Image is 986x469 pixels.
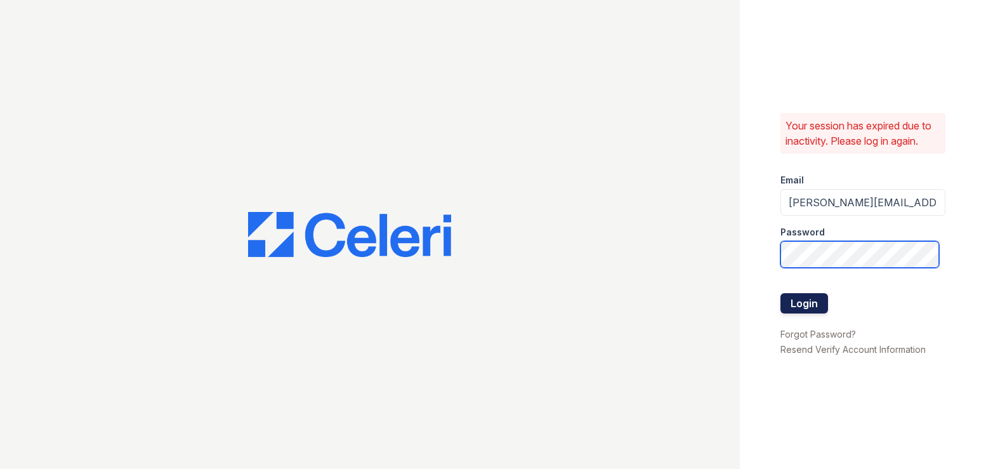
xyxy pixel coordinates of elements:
[780,226,825,239] label: Password
[780,293,828,314] button: Login
[780,344,926,355] a: Resend Verify Account Information
[786,118,941,149] p: Your session has expired due to inactivity. Please log in again.
[248,212,451,258] img: CE_Logo_Blue-a8612792a0a2168367f1c8372b55b34899dd931a85d93a1a3d3e32e68fde9ad4.png
[780,174,804,187] label: Email
[780,329,856,340] a: Forgot Password?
